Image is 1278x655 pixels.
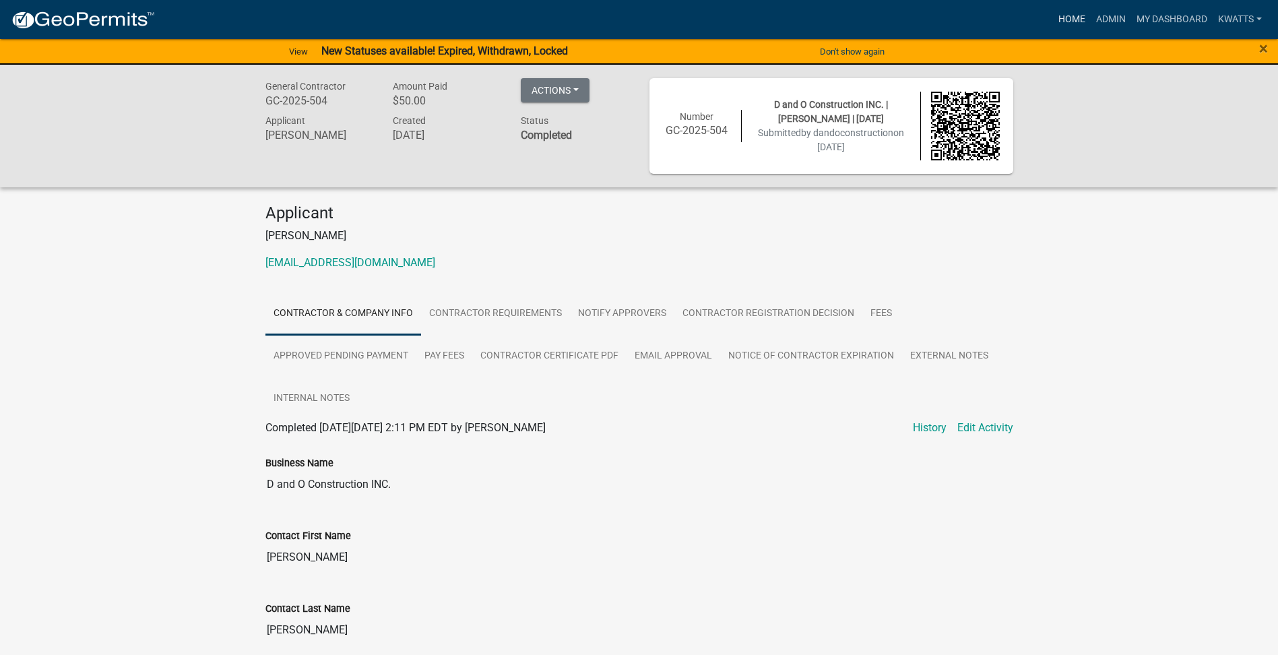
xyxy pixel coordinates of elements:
[913,420,947,436] a: History
[265,81,346,92] span: General Contractor
[265,292,421,336] a: Contractor & Company Info
[265,115,305,126] span: Applicant
[521,115,548,126] span: Status
[720,335,902,378] a: Notice of Contractor Expiration
[957,420,1013,436] a: Edit Activity
[265,532,351,541] label: Contact First Name
[393,129,501,142] h6: [DATE]
[416,335,472,378] a: Pay Fees
[521,78,589,102] button: Actions
[265,129,373,142] h6: [PERSON_NAME]
[1131,7,1213,32] a: My Dashboard
[393,81,447,92] span: Amount Paid
[265,377,358,420] a: Internal Notes
[1259,40,1268,57] button: Close
[265,228,1013,244] p: [PERSON_NAME]
[570,292,674,336] a: Notify Approvers
[814,40,890,63] button: Don't show again
[680,111,713,122] span: Number
[265,604,350,614] label: Contact Last Name
[663,124,732,137] h6: GC-2025-504
[801,127,893,138] span: by dandoconstruction
[774,99,888,124] span: D and O Construction INC. | [PERSON_NAME] | [DATE]
[284,40,313,63] a: View
[265,94,373,107] h6: GC-2025-504
[674,292,862,336] a: Contractor Registration Decision
[758,127,904,152] span: Submitted on [DATE]
[1213,7,1267,32] a: Kwatts
[265,421,546,434] span: Completed [DATE][DATE] 2:11 PM EDT by [PERSON_NAME]
[472,335,627,378] a: Contractor Certificate PDF
[265,204,1013,223] h4: Applicant
[1053,7,1091,32] a: Home
[931,92,1000,160] img: QR code
[321,44,568,57] strong: New Statuses available! Expired, Withdrawn, Locked
[393,94,501,107] h6: $50.00
[421,292,570,336] a: Contractor Requirements
[265,256,435,269] a: [EMAIL_ADDRESS][DOMAIN_NAME]
[1091,7,1131,32] a: Admin
[902,335,996,378] a: External Notes
[265,335,416,378] a: Approved Pending Payment
[627,335,720,378] a: Email Approval
[265,459,333,468] label: Business Name
[393,115,426,126] span: Created
[862,292,900,336] a: Fees
[521,129,572,142] strong: Completed
[1259,39,1268,58] span: ×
